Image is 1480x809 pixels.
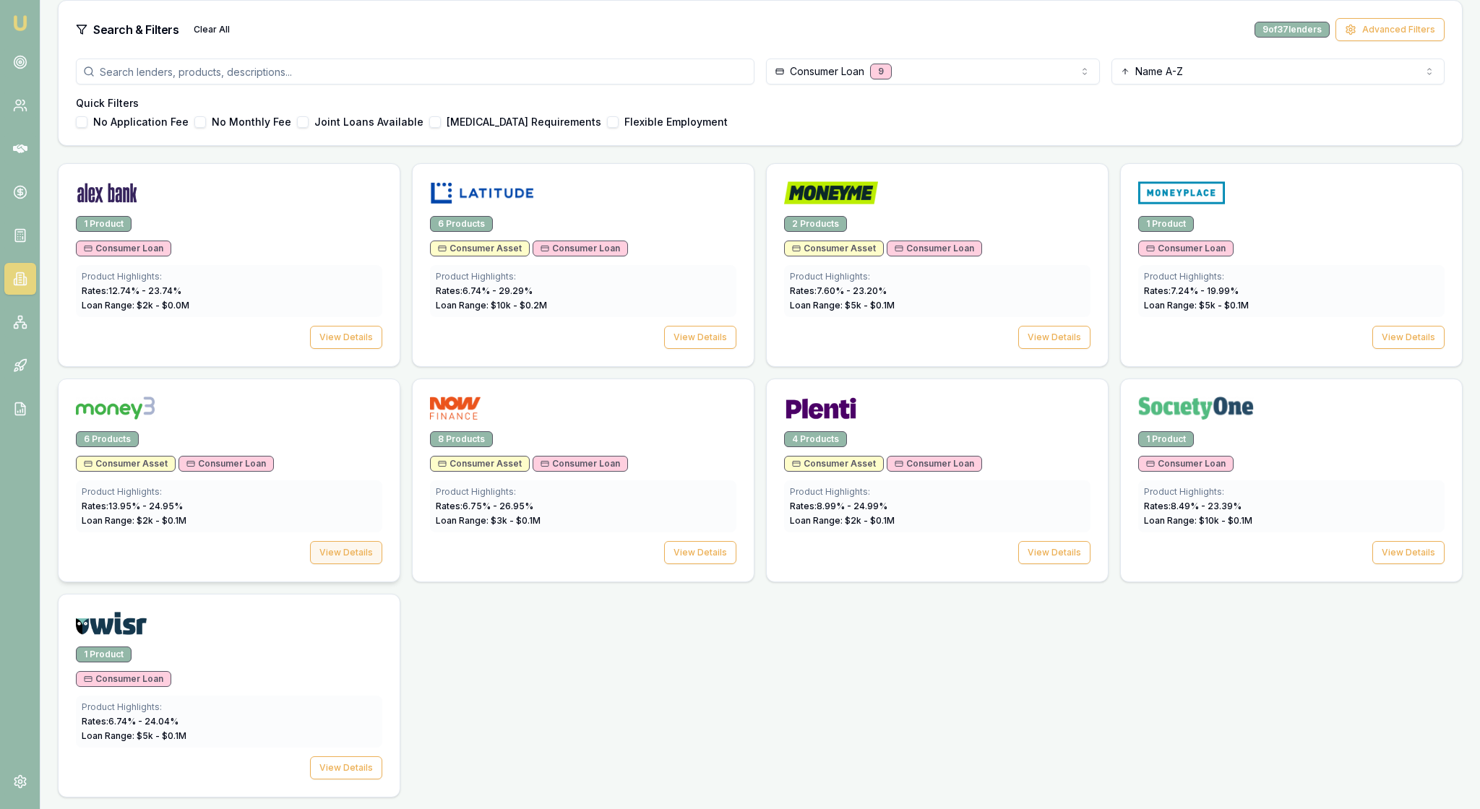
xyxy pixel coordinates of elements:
span: Rates: 8.49 % - 23.39 % [1144,501,1242,511]
div: 1 Product [1138,216,1194,232]
span: Consumer Loan [541,458,620,470]
h3: Search & Filters [93,21,179,38]
div: 1 Product [1138,431,1194,447]
button: View Details [310,326,382,349]
h4: Quick Filters [76,96,1445,111]
span: Consumer Loan [1146,243,1226,254]
span: Rates: 6.75 % - 26.95 % [436,501,533,511]
img: WISR logo [76,612,147,635]
button: View Details [1018,326,1090,349]
div: Product Highlights: [82,701,377,713]
span: Loan Range: $ 2 k - $ 0.0 M [82,300,189,311]
div: Product Highlights: [1144,271,1439,282]
label: Joint Loans Available [314,117,423,127]
div: 6 Products [76,431,139,447]
span: Consumer Loan [1146,458,1226,470]
img: Money Me logo [784,181,878,204]
label: [MEDICAL_DATA] Requirements [447,117,601,127]
span: Loan Range: $ 10 k - $ 0.2 M [436,300,547,311]
span: Loan Range: $ 5 k - $ 0.1 M [790,300,895,311]
a: Alex Bank logo1 ProductConsumer LoanProduct Highlights:Rates:12.74% - 23.74%Loan Range: $2k - $0.... [58,163,400,367]
img: NOW Finance logo [430,397,481,420]
span: Consumer Loan [84,243,163,254]
button: Advanced Filters [1335,18,1445,41]
img: Plenti logo [784,397,858,420]
a: NOW Finance logo8 ProductsConsumer AssetConsumer LoanProduct Highlights:Rates:6.75% - 26.95%Loan ... [412,378,754,582]
span: Rates: 7.24 % - 19.99 % [1144,285,1239,296]
span: Consumer Loan [186,458,266,470]
div: Product Highlights: [82,486,377,498]
div: 6 Products [430,216,493,232]
img: emu-icon-u.png [12,14,29,32]
span: Rates: 6.74 % - 29.29 % [436,285,533,296]
div: 1 Product [76,216,132,232]
button: View Details [1372,541,1445,564]
div: Product Highlights: [436,271,731,282]
span: Consumer Asset [438,243,522,254]
div: 4 Products [784,431,847,447]
div: 1 Product [76,646,132,662]
a: Money Place logo1 ProductConsumer LoanProduct Highlights:Rates:7.24% - 19.99%Loan Range: $5k - $0... [1120,163,1463,367]
img: Alex Bank logo [76,181,138,204]
div: Product Highlights: [436,486,731,498]
button: View Details [1372,326,1445,349]
span: Loan Range: $ 5 k - $ 0.1 M [82,730,186,741]
img: Money3 logo [76,397,155,420]
span: Consumer Loan [895,458,974,470]
span: Rates: 12.74 % - 23.74 % [82,285,181,296]
span: Consumer Loan [541,243,620,254]
img: Latitude logo [430,181,535,204]
span: Loan Range: $ 10 k - $ 0.1 M [1144,515,1252,526]
button: View Details [664,326,736,349]
span: Consumer Loan [895,243,974,254]
span: Consumer Asset [792,243,876,254]
img: Society One logo [1138,397,1254,420]
span: Consumer Loan [84,673,163,685]
input: Search lenders, products, descriptions... [76,59,754,85]
span: Consumer Asset [438,458,522,470]
span: Loan Range: $ 2 k - $ 0.1 M [82,515,186,526]
span: Loan Range: $ 5 k - $ 0.1 M [1144,300,1249,311]
span: Rates: 7.60 % - 23.20 % [790,285,887,296]
img: Money Place logo [1138,181,1225,204]
button: View Details [310,756,382,779]
div: 2 Products [784,216,847,232]
button: Clear All [185,18,238,41]
label: No Application Fee [93,117,189,127]
div: Product Highlights: [1144,486,1439,498]
a: Money3 logo6 ProductsConsumer AssetConsumer LoanProduct Highlights:Rates:13.95% - 24.95%Loan Rang... [58,378,400,582]
label: Flexible Employment [624,117,728,127]
button: View Details [1018,541,1090,564]
div: Product Highlights: [790,271,1085,282]
label: No Monthly Fee [212,117,291,127]
a: WISR logo1 ProductConsumer LoanProduct Highlights:Rates:6.74% - 24.04%Loan Range: $5k - $0.1MView... [58,594,400,797]
a: Society One logo1 ProductConsumer LoanProduct Highlights:Rates:8.49% - 23.39%Loan Range: $10k - $... [1120,378,1463,582]
span: Loan Range: $ 2 k - $ 0.1 M [790,515,895,526]
span: Rates: 6.74 % - 24.04 % [82,716,178,727]
span: Loan Range: $ 3 k - $ 0.1 M [436,515,541,526]
span: Rates: 8.99 % - 24.99 % [790,501,887,511]
div: 8 Products [430,431,493,447]
a: Money Me logo2 ProductsConsumer AssetConsumer LoanProduct Highlights:Rates:7.60% - 23.20%Loan Ran... [766,163,1109,367]
a: Latitude logo6 ProductsConsumer AssetConsumer LoanProduct Highlights:Rates:6.74% - 29.29%Loan Ran... [412,163,754,367]
button: View Details [664,541,736,564]
span: Consumer Asset [84,458,168,470]
button: View Details [310,541,382,564]
div: Product Highlights: [82,271,377,282]
span: Consumer Asset [792,458,876,470]
div: Product Highlights: [790,486,1085,498]
div: 9 of 37 lenders [1255,22,1330,38]
span: Rates: 13.95 % - 24.95 % [82,501,183,511]
a: Plenti logo4 ProductsConsumer AssetConsumer LoanProduct Highlights:Rates:8.99% - 24.99%Loan Range... [766,378,1109,582]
